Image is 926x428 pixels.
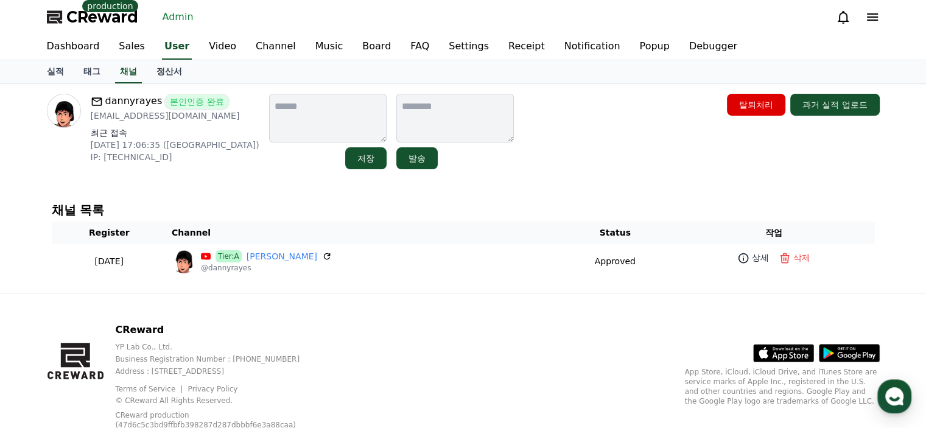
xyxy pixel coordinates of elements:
p: [DATE] 17:06:35 ([GEOGRAPHIC_DATA]) [91,139,259,151]
a: Video [199,34,246,60]
a: Sales [109,34,155,60]
a: Board [353,34,401,60]
p: 상세 [752,251,769,264]
img: Danny Rayes [172,249,196,273]
p: IP: [TECHNICAL_ID] [91,151,259,163]
a: Messages [80,327,157,357]
span: Home [31,345,52,355]
a: Popup [630,34,679,60]
th: Channel [167,222,557,244]
button: 발송 [396,147,438,169]
p: YP Lab Co., Ltd. [115,342,329,352]
th: 작업 [673,222,875,244]
a: User [162,34,192,60]
span: Messages [101,346,137,356]
button: 과거 실적 업로드 [790,94,880,116]
a: Terms of Service [115,385,184,393]
span: Settings [180,345,210,355]
p: Approved [595,255,636,268]
a: Debugger [679,34,747,60]
p: App Store, iCloud, iCloud Drive, and iTunes Store are service marks of Apple Inc., registered in ... [685,367,880,406]
p: @dannyrayes [201,263,332,273]
a: Channel [246,34,306,60]
a: Home [4,327,80,357]
img: profile image [47,94,81,128]
p: © CReward All Rights Reserved. [115,396,329,405]
span: 본인인증 완료 [164,94,229,110]
a: 정산서 [147,60,192,83]
h4: 채널 목록 [52,203,875,217]
p: 삭제 [793,251,810,264]
a: 실적 [37,60,74,83]
span: dannyrayes [105,94,163,110]
th: Register [52,222,167,244]
button: 저장 [345,147,387,169]
a: 채널 [115,60,142,83]
p: Address : [STREET_ADDRESS] [115,367,329,376]
span: Tier:A [216,250,242,262]
a: Receipt [499,34,555,60]
button: 삭제 [776,249,813,267]
a: Privacy Policy [188,385,238,393]
a: 태그 [74,60,110,83]
p: CReward [115,323,329,337]
a: Notification [555,34,630,60]
span: CReward [66,7,138,27]
a: CReward [47,7,138,27]
th: Status [557,222,673,244]
a: 상세 [735,249,771,267]
button: 탈퇴처리 [727,94,785,116]
a: FAQ [401,34,439,60]
p: [DATE] [57,255,163,268]
p: Business Registration Number : [PHONE_NUMBER] [115,354,329,364]
p: [EMAIL_ADDRESS][DOMAIN_NAME] [91,110,259,122]
a: Dashboard [37,34,110,60]
p: 최근 접속 [91,127,259,139]
a: Admin [158,7,198,27]
a: Music [306,34,353,60]
a: Settings [157,327,234,357]
a: [PERSON_NAME] [247,250,317,263]
a: Settings [439,34,499,60]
